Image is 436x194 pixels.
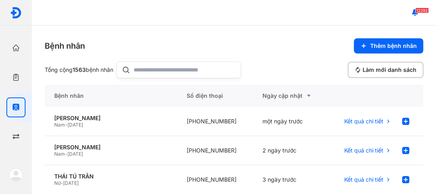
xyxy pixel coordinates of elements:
span: [DATE] [63,180,79,186]
div: Ngày cập nhật [262,91,319,101]
div: một ngày trước [253,107,329,136]
span: Làm mới danh sách [363,66,416,73]
span: Thêm bệnh nhân [370,42,417,49]
div: [PERSON_NAME] [54,115,168,122]
span: Kết quả chi tiết [344,147,383,154]
span: 1563 [73,66,86,73]
div: 2 ngày trước [253,136,329,165]
span: [DATE] [67,151,83,157]
div: [PHONE_NUMBER] [177,136,253,165]
div: Bệnh nhân [45,85,177,107]
span: Kết quả chi tiết [344,176,383,183]
span: Nam [54,151,65,157]
span: Nữ [54,180,61,186]
div: [PHONE_NUMBER] [177,107,253,136]
span: Nam [54,122,65,128]
div: [PERSON_NAME] [54,144,168,151]
span: - [65,122,67,128]
button: Thêm bệnh nhân [354,38,423,53]
div: Bệnh nhân [45,40,85,51]
div: Tổng cộng bệnh nhân [45,66,113,73]
img: logo [10,168,22,181]
span: 12292 [415,8,429,13]
img: logo [10,7,22,19]
span: - [61,180,63,186]
span: [DATE] [67,122,83,128]
button: Làm mới danh sách [348,62,423,78]
span: - [65,151,67,157]
div: THÁI TÚ TRÂN [54,173,168,180]
span: Kết quả chi tiết [344,118,383,125]
div: Số điện thoại [177,85,253,107]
